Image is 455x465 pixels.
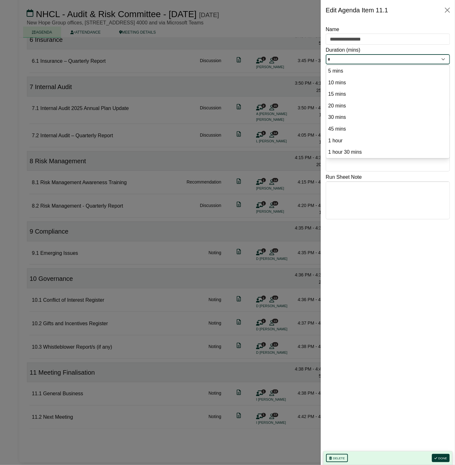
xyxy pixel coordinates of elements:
[328,102,448,110] option: 20 mins
[328,67,448,75] option: 5 mins
[326,123,450,135] li: 45
[326,65,450,77] li: 5
[326,146,450,158] li: 90
[328,125,448,133] option: 45 mins
[326,88,450,100] li: 15
[328,148,448,157] option: 1 hour 30 mins
[326,46,360,54] label: Duration (mins)
[326,77,450,89] li: 10
[432,454,450,462] button: Done
[326,454,348,462] button: Delete
[328,137,448,145] option: 1 hour
[442,5,452,15] button: Close
[326,112,450,123] li: 30
[326,100,450,112] li: 20
[326,5,388,15] div: Edit Agenda Item 11.1
[326,135,450,147] li: 60
[326,173,362,181] label: Run Sheet Note
[328,113,448,122] option: 30 mins
[328,90,448,99] option: 15 mins
[326,25,339,34] label: Name
[328,79,448,87] option: 10 mins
